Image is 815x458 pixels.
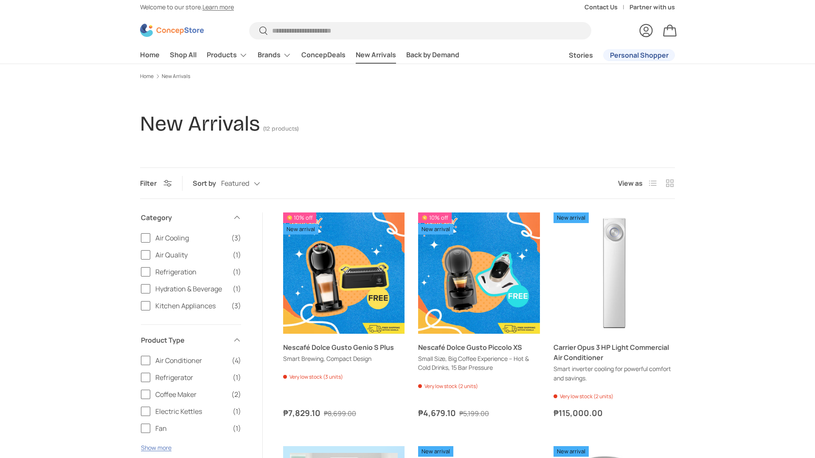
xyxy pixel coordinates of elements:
[356,47,396,63] a: New Arrivals
[141,202,241,233] summary: Category
[233,284,241,294] span: (1)
[155,372,228,383] span: Refrigerator
[140,47,160,63] a: Home
[170,47,197,63] a: Shop All
[141,444,171,452] button: Show more
[233,406,241,416] span: (1)
[202,47,253,64] summary: Products
[140,179,157,188] span: Filter
[140,179,172,188] button: Filter
[610,52,669,59] span: Personal Shopper
[155,406,228,416] span: Electric Kettles
[221,179,249,187] span: Featured
[618,178,643,188] span: View as
[554,446,589,457] span: New arrival
[233,267,241,277] span: (1)
[232,355,241,366] span: (4)
[140,47,459,64] nav: Primary
[554,212,675,334] a: Carrier Opus 3 HP Light Commercial Air Conditioner
[418,343,522,352] a: Nescafé Dolce Gusto Piccolo XS
[221,176,277,191] button: Featured
[155,355,227,366] span: Air Conditioner
[301,47,346,63] a: ConcepDeals
[162,74,190,79] a: New Arrivals
[141,212,228,223] span: Category
[418,212,451,223] span: 10% off
[140,24,204,37] img: ConcepStore
[585,3,630,12] a: Contact Us
[140,111,260,136] h1: New Arrivals
[155,233,226,243] span: Air Cooling
[202,3,234,11] a: Learn more
[193,178,221,188] label: Sort by
[253,47,296,64] summary: Brands
[554,343,669,362] a: Carrier Opus 3 HP Light Commercial Air Conditioner
[548,47,675,64] nav: Secondary
[554,212,675,334] img: https://concepstore.ph/products/carrier-opus-3-hp-light-commercial-air-conditioner
[603,49,675,61] a: Personal Shopper
[233,423,241,433] span: (1)
[231,301,241,311] span: (3)
[155,284,228,294] span: Hydration & Beverage
[141,335,228,345] span: Product Type
[155,389,226,399] span: Coffee Maker
[231,233,241,243] span: (3)
[140,73,675,80] nav: Breadcrumbs
[207,47,247,64] a: Products
[283,343,394,352] a: Nescafé Dolce Gusto Genio S Plus
[155,301,226,311] span: Kitchen Appliances
[233,372,241,383] span: (1)
[141,325,241,355] summary: Product Type
[258,47,291,64] a: Brands
[140,74,154,79] a: Home
[231,389,241,399] span: (2)
[283,212,405,334] a: Nescafé Dolce Gusto Genio S Plus
[155,423,228,433] span: Fan
[155,250,228,260] span: Air Quality
[283,224,318,235] span: New arrival
[406,47,459,63] a: Back by Demand
[418,446,453,457] span: New arrival
[630,3,675,12] a: Partner with us
[140,3,234,12] p: Welcome to our store.
[155,267,228,277] span: Refrigeration
[263,125,299,132] span: (12 products)
[418,224,453,235] span: New arrival
[283,212,316,223] span: 10% off
[233,250,241,260] span: (1)
[418,212,540,334] a: Nescafé Dolce Gusto Piccolo XS
[554,212,589,223] span: New arrival
[569,47,593,64] a: Stories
